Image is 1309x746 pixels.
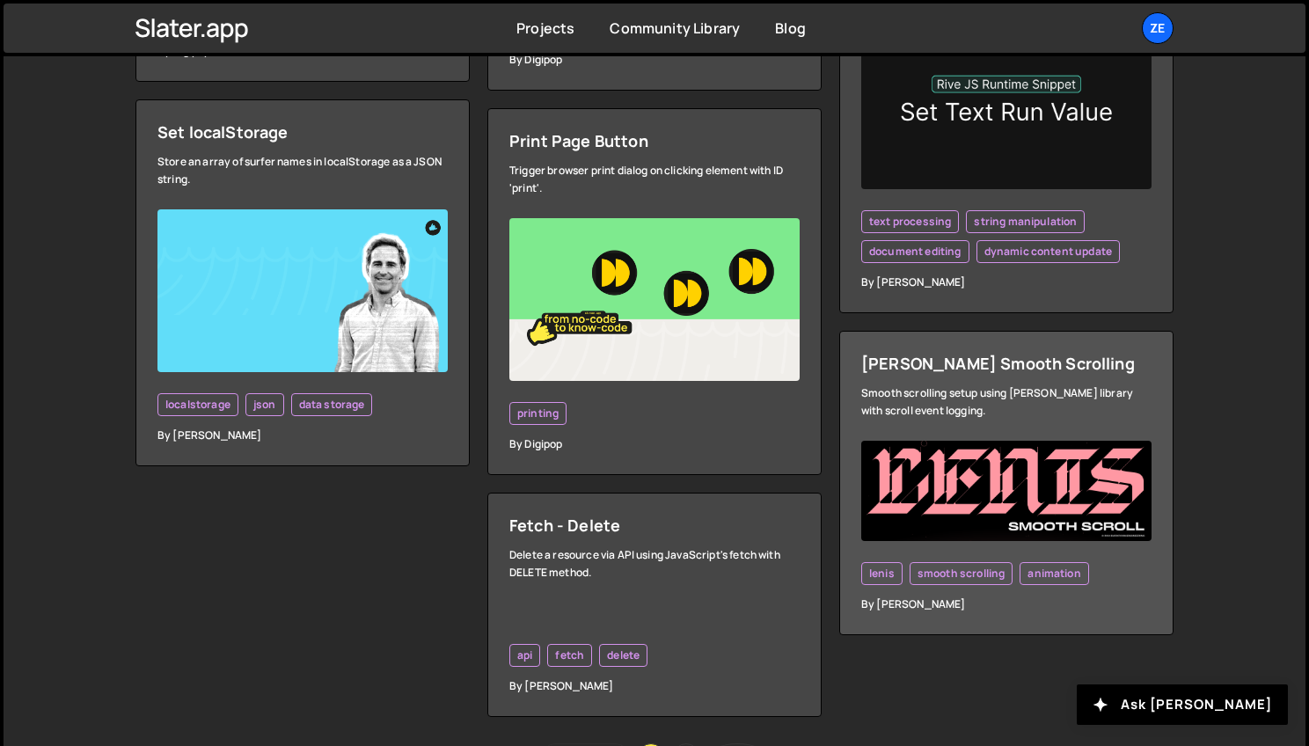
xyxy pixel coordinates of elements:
[1142,12,1174,44] a: Ze
[861,353,1152,374] div: [PERSON_NAME] Smooth Scrolling
[555,648,584,662] span: fetch
[517,406,559,421] span: printing
[861,441,1152,541] img: Screenshot%202024-07-12%20at%201.16.56%E2%80%AFPM.png
[775,18,806,38] a: Blog
[610,18,740,38] a: Community Library
[509,435,800,453] div: By Digipop
[157,209,448,373] img: YT%20-%20Thumb.png
[509,677,800,695] div: By [PERSON_NAME]
[839,331,1174,635] a: [PERSON_NAME] Smooth Scrolling Smooth scrolling setup using [PERSON_NAME] library with scroll eve...
[253,398,276,412] span: json
[135,99,470,467] a: Set localStorage Store an array of surfer names in localStorage as a JSON string. localstorage js...
[509,546,800,581] div: Delete a resource via API using JavaScript's fetch with DELETE method.
[509,218,800,382] img: YT%20-%20Thumb%20(12).png
[861,274,1152,291] div: By [PERSON_NAME]
[918,567,1006,581] span: smooth scrolling
[157,153,448,188] div: Store an array of surfer names in localStorage as a JSON string.
[487,493,822,716] a: Fetch - Delete Delete a resource via API using JavaScript's fetch with DELETE method. api fetch d...
[607,648,640,662] span: delete
[861,384,1152,420] div: Smooth scrolling setup using [PERSON_NAME] library with scroll event logging.
[861,596,1152,613] div: By [PERSON_NAME]
[157,121,448,143] div: Set localStorage
[509,162,800,197] div: Trigger browser print dialog on clicking element with ID 'print'.
[487,108,822,476] a: Print Page Button Trigger browser print dialog on clicking element with ID 'print'. printing By D...
[1027,567,1080,581] span: animation
[984,245,1113,259] span: dynamic content update
[509,130,800,151] div: Print Page Button
[1077,684,1288,725] button: Ask [PERSON_NAME]
[165,398,230,412] span: localstorage
[517,648,532,662] span: api
[299,398,365,412] span: data storage
[974,215,1077,229] span: string manipulation
[509,515,800,536] div: Fetch - Delete
[516,18,574,38] a: Projects
[869,245,962,259] span: document editing
[509,51,800,69] div: By Digipop
[861,26,1152,189] img: settext.png
[157,427,448,444] div: By [PERSON_NAME]
[869,567,895,581] span: lenis
[869,215,951,229] span: text processing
